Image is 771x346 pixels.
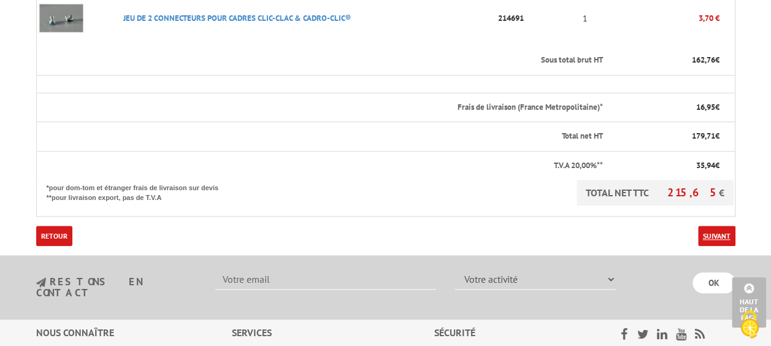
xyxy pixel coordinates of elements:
[734,309,765,340] img: Cookies (fenêtre modale)
[613,55,719,66] p: €
[604,7,719,29] p: 3,70 €
[434,326,588,340] div: Sécurité
[692,272,735,293] input: OK
[215,269,436,290] input: Votre email
[613,102,719,113] p: €
[36,46,604,75] th: Sous total brut HT
[47,160,603,172] p: T.V.A 20,00%**
[613,131,719,142] p: €
[692,131,715,141] span: 179,71
[732,277,766,328] a: Haut de la page
[36,277,46,288] img: newsletter.jpg
[696,160,715,171] span: 35,94
[494,7,566,29] p: 214691
[36,277,198,298] h3: restons en contact
[36,326,232,340] div: Nous connaître
[728,304,771,346] button: Cookies (fenêtre modale)
[698,226,735,246] a: Suivant
[36,122,604,152] th: Total net HT
[692,55,715,65] span: 162,76
[36,226,72,246] a: Retour
[232,326,435,340] div: Services
[577,180,734,206] p: TOTAL NET TTC €
[696,102,715,112] span: 16,95
[123,13,351,23] a: JEU DE 2 CONNECTEURS POUR CADRES CLIC-CLAC & CADRO-CLIC®
[47,180,231,202] p: *pour dom-tom et étranger frais de livraison sur devis **pour livraison export, pas de T.V.A
[613,160,719,172] p: €
[36,93,604,122] th: Frais de livraison (France Metropolitaine)*
[667,185,719,199] span: 215,65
